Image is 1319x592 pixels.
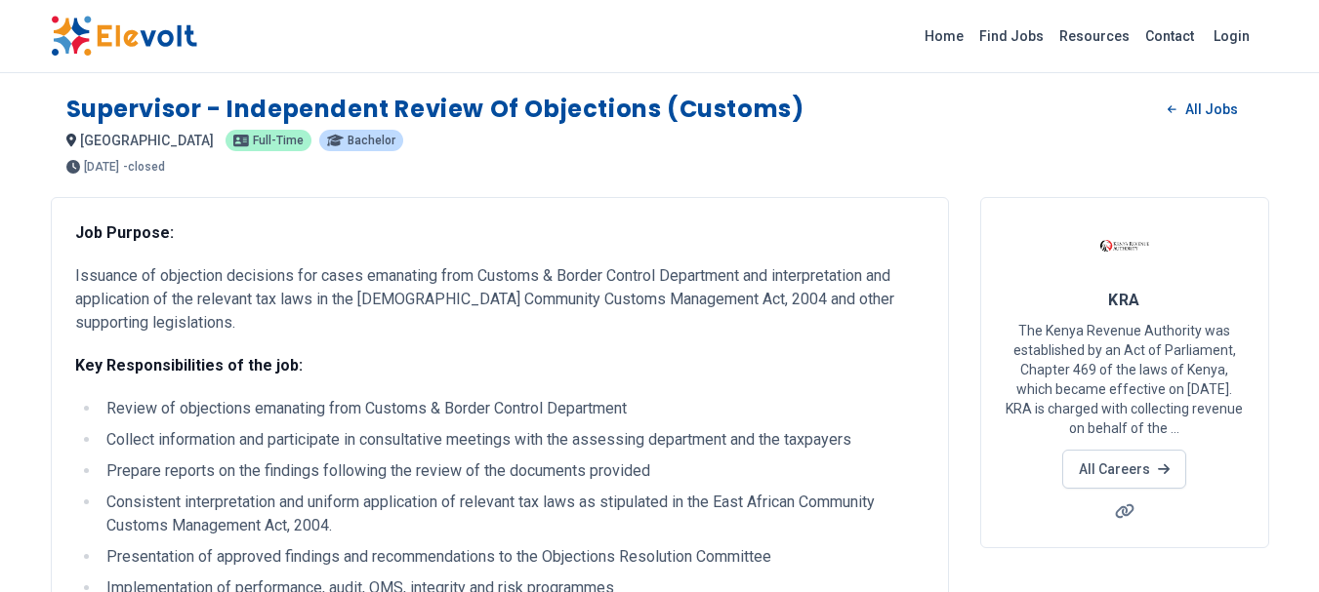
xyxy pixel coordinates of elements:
[75,356,303,375] strong: Key Responsibilities of the job:
[348,135,395,146] span: bachelor
[66,94,804,125] h1: Supervisor - Independent Review of Objections (Customs)
[1062,450,1186,489] a: All Careers
[84,161,119,173] span: [DATE]
[51,16,197,57] img: Elevolt
[1100,221,1149,270] img: KRA
[1202,17,1261,56] a: Login
[101,459,925,483] li: Prepare reports on the findings following the review of the documents provided
[101,397,925,420] li: Review of objections emanating from Customs & Border Control Department
[75,264,925,335] p: Issuance of objection decisions for cases emanating from Customs & Border Control Department and ...
[971,20,1051,52] a: Find Jobs
[75,223,174,242] strong: Job Purpose:
[101,545,925,569] li: Presentation of approved findings and recommendations to the Objections Resolution Committee
[80,133,214,148] span: [GEOGRAPHIC_DATA]
[1137,20,1202,52] a: Contact
[917,20,971,52] a: Home
[1108,291,1139,309] span: KRA
[253,135,304,146] span: full-time
[123,161,165,173] p: - closed
[101,428,925,452] li: Collect information and participate in consultative meetings with the assessing department and th...
[1152,95,1253,124] a: All Jobs
[1051,20,1137,52] a: Resources
[101,491,925,537] li: Consistent interpretation and uniform application of relevant tax laws as stipulated in the East ...
[1005,321,1245,438] p: The Kenya Revenue Authority was established by an Act of Parliament, Chapter 469 of the laws of K...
